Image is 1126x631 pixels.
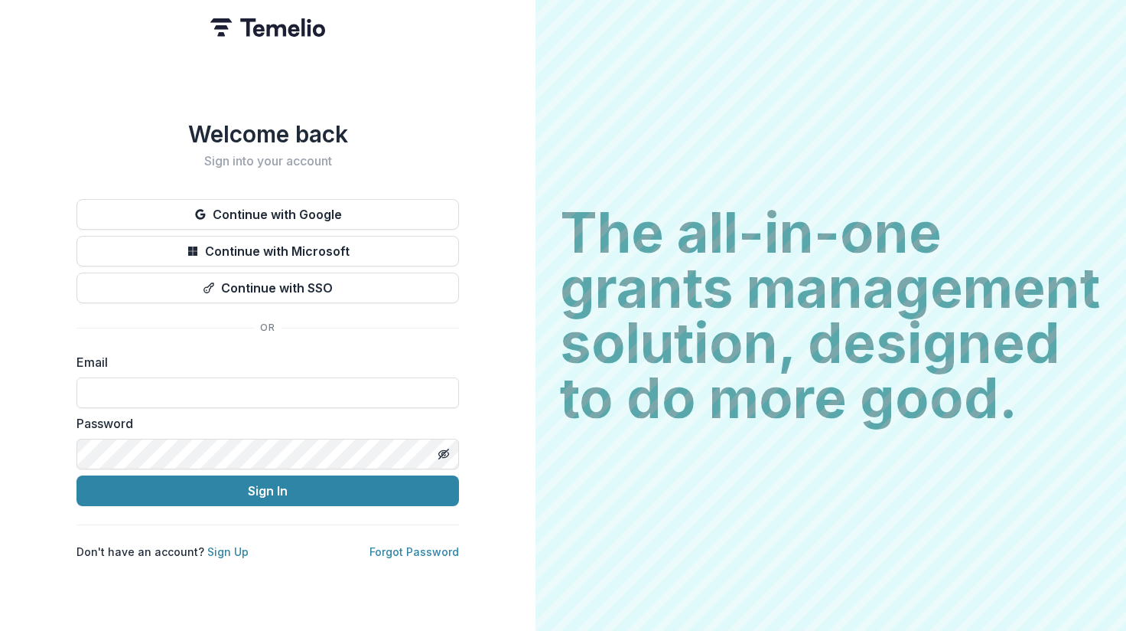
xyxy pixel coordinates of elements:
h1: Welcome back [76,120,459,148]
img: Temelio [210,18,325,37]
button: Continue with Google [76,199,459,230]
a: Sign Up [207,545,249,558]
label: Email [76,353,450,371]
p: Don't have an account? [76,544,249,560]
label: Password [76,414,450,433]
button: Toggle password visibility [431,442,456,466]
a: Forgot Password [369,545,459,558]
h2: Sign into your account [76,154,459,168]
button: Sign In [76,476,459,506]
button: Continue with Microsoft [76,236,459,266]
button: Continue with SSO [76,273,459,303]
